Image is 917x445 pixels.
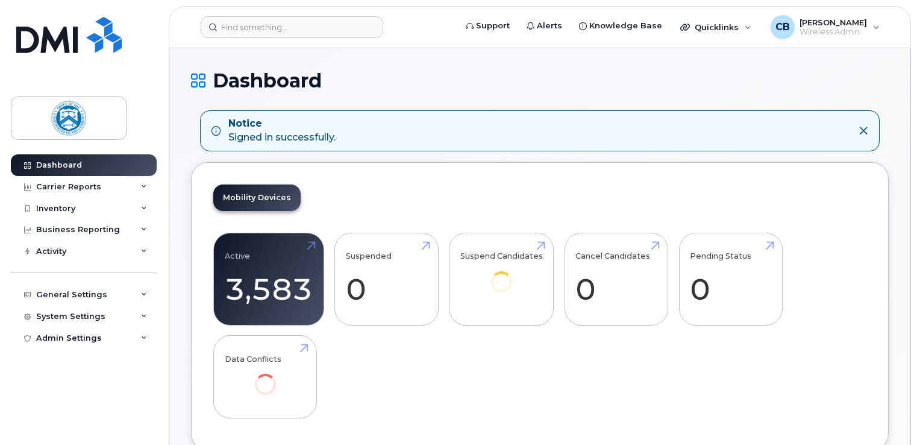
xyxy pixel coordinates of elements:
[213,185,301,211] a: Mobility Devices
[690,239,771,319] a: Pending Status 0
[191,70,889,91] h1: Dashboard
[228,117,336,131] strong: Notice
[225,342,306,412] a: Data Conflicts
[225,239,313,319] a: Active 3,583
[228,117,336,145] div: Signed in successfully.
[460,239,543,309] a: Suspend Candidates
[575,239,657,319] a: Cancel Candidates 0
[346,239,427,319] a: Suspended 0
